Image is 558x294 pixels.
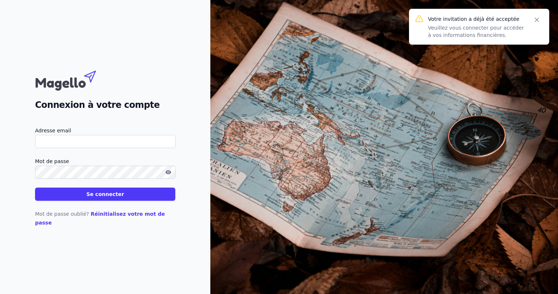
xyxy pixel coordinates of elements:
[35,211,165,226] a: Réinitialisez votre mot de passe
[35,67,112,93] img: Magello
[35,188,175,201] button: Se connecter
[35,98,175,112] h2: Connexion à votre compte
[428,24,524,39] p: Veuillez vous connecter pour accéder à vos informations financières.
[428,15,524,23] p: Votre invitation a déjà été acceptée
[35,157,175,166] label: Mot de passe
[35,210,175,227] p: Mot de passe oublié?
[35,126,175,135] label: Adresse email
